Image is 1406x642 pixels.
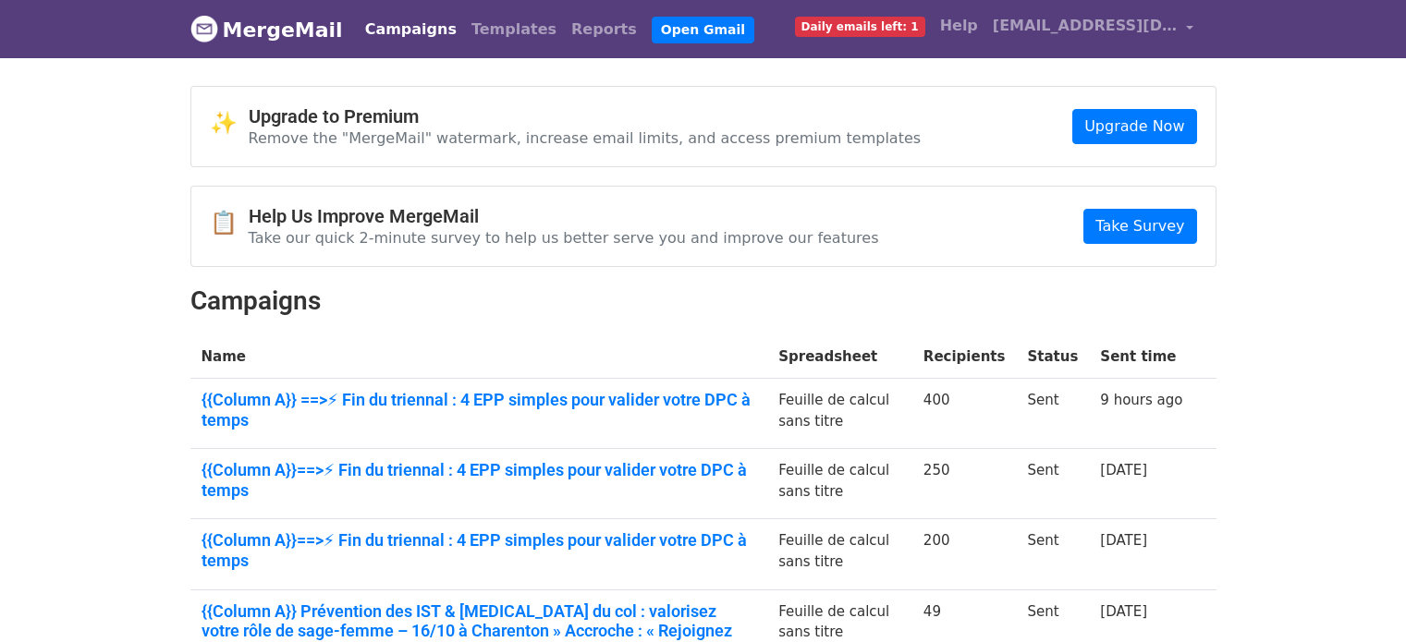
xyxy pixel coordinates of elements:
a: {{Column A}} ==>⚡ Fin du triennal : 4 EPP simples pour valider votre DPC à temps [202,390,757,430]
a: 9 hours ago [1100,392,1182,408]
th: Name [190,335,768,379]
span: [EMAIL_ADDRESS][DOMAIN_NAME] [993,15,1178,37]
td: Sent [1016,449,1089,519]
td: Feuille de calcul sans titre [767,519,912,589]
span: Daily emails left: 1 [795,17,925,37]
td: Sent [1016,379,1089,449]
a: Reports [564,11,644,48]
th: Sent time [1089,335,1193,379]
td: 200 [912,519,1017,589]
a: Daily emails left: 1 [788,7,933,44]
th: Recipients [912,335,1017,379]
a: Campaigns [358,11,464,48]
a: Help [933,7,985,44]
td: 250 [912,449,1017,519]
a: Upgrade Now [1072,109,1196,144]
p: Take our quick 2-minute survey to help us better serve you and improve our features [249,228,879,248]
th: Status [1016,335,1089,379]
a: [DATE] [1100,532,1147,549]
a: [DATE] [1100,603,1147,620]
th: Spreadsheet [767,335,912,379]
a: [DATE] [1100,462,1147,478]
span: 📋 [210,210,249,236]
span: ✨ [210,110,249,137]
a: MergeMail [190,10,343,49]
a: [EMAIL_ADDRESS][DOMAIN_NAME] [985,7,1202,51]
a: Take Survey [1083,209,1196,244]
td: Feuille de calcul sans titre [767,379,912,449]
td: Sent [1016,519,1089,589]
h4: Upgrade to Premium [249,105,922,127]
a: {{Column A}}==>⚡ Fin du triennal : 4 EPP simples pour valider votre DPC à temps [202,530,757,570]
td: Feuille de calcul sans titre [767,449,912,519]
h4: Help Us Improve MergeMail [249,205,879,227]
img: MergeMail logo [190,15,218,42]
a: Open Gmail [652,17,754,43]
p: Remove the "MergeMail" watermark, increase email limits, and access premium templates [249,128,922,148]
a: Templates [464,11,564,48]
a: {{Column A}}==>⚡ Fin du triennal : 4 EPP simples pour valider votre DPC à temps [202,460,757,500]
td: 400 [912,379,1017,449]
h2: Campaigns [190,285,1216,317]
